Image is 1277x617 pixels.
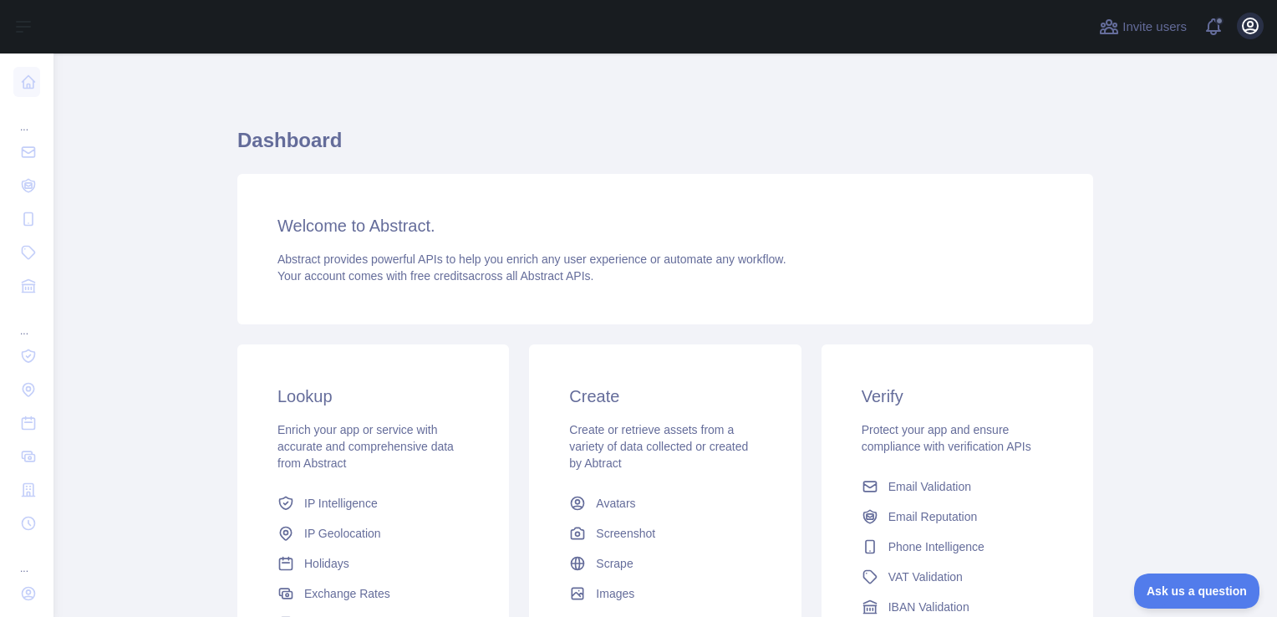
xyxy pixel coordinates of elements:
[277,385,469,408] h3: Lookup
[277,214,1053,237] h3: Welcome to Abstract.
[271,579,476,609] a: Exchange Rates
[855,562,1060,592] a: VAT Validation
[596,555,633,572] span: Scrape
[304,555,349,572] span: Holidays
[888,569,963,585] span: VAT Validation
[596,495,635,512] span: Avatars
[277,423,454,470] span: Enrich your app or service with accurate and comprehensive data from Abstract
[569,385,761,408] h3: Create
[410,269,468,283] span: free credits
[13,542,40,575] div: ...
[569,423,748,470] span: Create or retrieve assets from a variety of data collected or created by Abtract
[304,585,390,602] span: Exchange Rates
[596,585,634,602] span: Images
[888,599,969,615] span: IBAN Validation
[562,548,767,579] a: Scrape
[888,478,971,495] span: Email Validation
[1134,574,1260,609] iframe: Toggle Customer Support
[13,100,40,134] div: ...
[562,579,767,609] a: Images
[855,502,1060,532] a: Email Reputation
[304,495,378,512] span: IP Intelligence
[277,252,786,266] span: Abstract provides powerful APIs to help you enrich any user experience or automate any workflow.
[862,385,1053,408] h3: Verify
[855,472,1060,502] a: Email Validation
[562,488,767,518] a: Avatars
[888,538,984,555] span: Phone Intelligence
[1096,13,1190,40] button: Invite users
[277,269,593,283] span: Your account comes with across all Abstract APIs.
[271,518,476,548] a: IP Geolocation
[596,525,655,542] span: Screenshot
[237,127,1093,167] h1: Dashboard
[304,525,381,542] span: IP Geolocation
[271,488,476,518] a: IP Intelligence
[862,423,1031,453] span: Protect your app and ensure compliance with verification APIs
[13,304,40,338] div: ...
[562,518,767,548] a: Screenshot
[888,508,978,525] span: Email Reputation
[855,532,1060,562] a: Phone Intelligence
[1122,18,1187,37] span: Invite users
[271,548,476,579] a: Holidays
